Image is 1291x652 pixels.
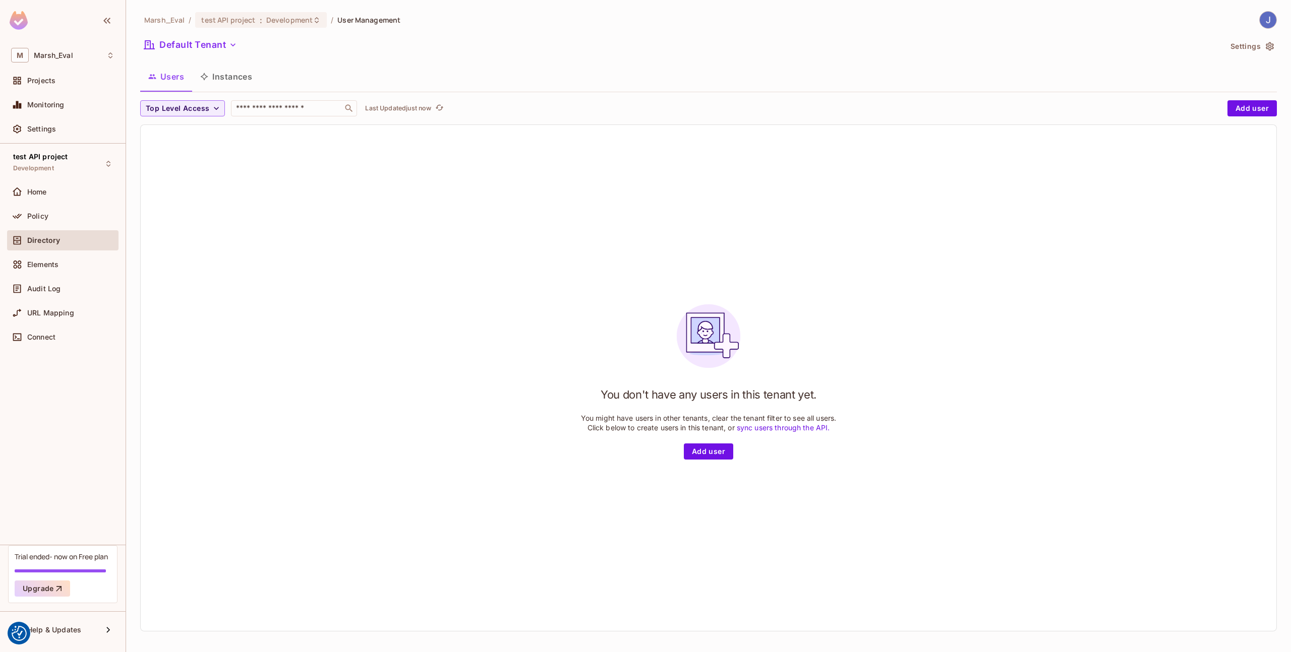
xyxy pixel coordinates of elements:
span: : [259,16,263,24]
span: URL Mapping [27,309,74,317]
button: Users [140,64,192,89]
span: Settings [27,125,56,133]
span: Development [266,15,313,25]
button: Top Level Access [140,100,225,116]
button: Consent Preferences [12,626,27,641]
span: the active workspace [144,15,185,25]
img: Jose Basanta [1260,12,1276,28]
button: Default Tenant [140,37,241,53]
p: You might have users in other tenants, clear the tenant filter to see all users. Click below to c... [581,413,837,432]
span: Connect [27,333,55,341]
span: Projects [27,77,55,85]
span: Help & Updates [27,626,81,634]
span: Audit Log [27,285,61,293]
span: Home [27,188,47,196]
span: Top Level Access [146,102,209,115]
img: SReyMgAAAABJRU5ErkJggg== [10,11,28,30]
div: Trial ended- now on Free plan [15,552,108,561]
span: User Management [337,15,400,25]
img: Revisit consent button [12,626,27,641]
span: M [11,48,29,62]
p: Last Updated just now [365,104,431,112]
li: / [189,15,191,25]
span: Click to refresh data [431,102,445,114]
span: Monitoring [27,101,65,109]
a: sync users through the API. [737,423,830,432]
h1: You don't have any users in this tenant yet. [601,387,816,402]
button: Add user [684,443,733,460]
span: test API project [13,153,68,161]
span: Elements [27,260,58,269]
button: refresh [433,102,445,114]
li: / [331,15,333,25]
span: test API project [201,15,255,25]
button: Add user [1227,100,1277,116]
span: Workspace: Marsh_Eval [34,51,73,59]
button: Instances [192,64,260,89]
span: Policy [27,212,48,220]
button: Upgrade [15,580,70,597]
span: Directory [27,236,60,244]
button: Settings [1226,38,1277,54]
span: refresh [435,103,444,113]
span: Development [13,164,54,172]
